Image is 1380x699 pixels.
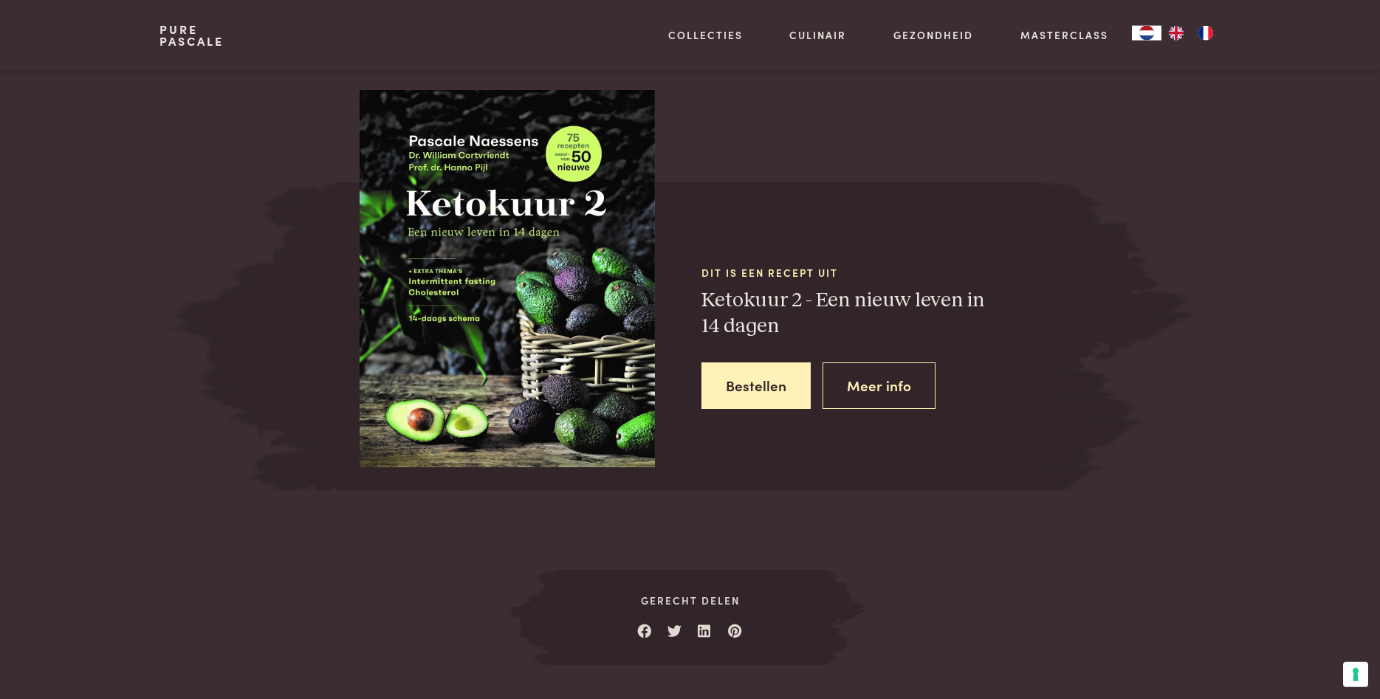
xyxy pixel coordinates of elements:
a: Collecties [668,27,743,43]
a: PurePascale [159,24,224,47]
span: Dit is een recept uit [701,265,1043,280]
a: Meer info [823,362,936,409]
a: Masterclass [1020,27,1108,43]
a: Gezondheid [893,27,973,43]
a: FR [1191,26,1221,41]
div: Language [1132,26,1161,41]
button: Uw voorkeuren voor toestemming voor trackingtechnologieën [1343,662,1368,687]
a: NL [1132,26,1161,41]
a: Bestellen [701,362,811,409]
h3: Ketokuur 2 - Een nieuw leven in 14 dagen [701,288,1043,339]
span: Gerecht delen [557,593,823,608]
aside: Language selected: Nederlands [1132,26,1221,41]
a: Culinair [789,27,846,43]
ul: Language list [1161,26,1221,41]
a: EN [1161,26,1191,41]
